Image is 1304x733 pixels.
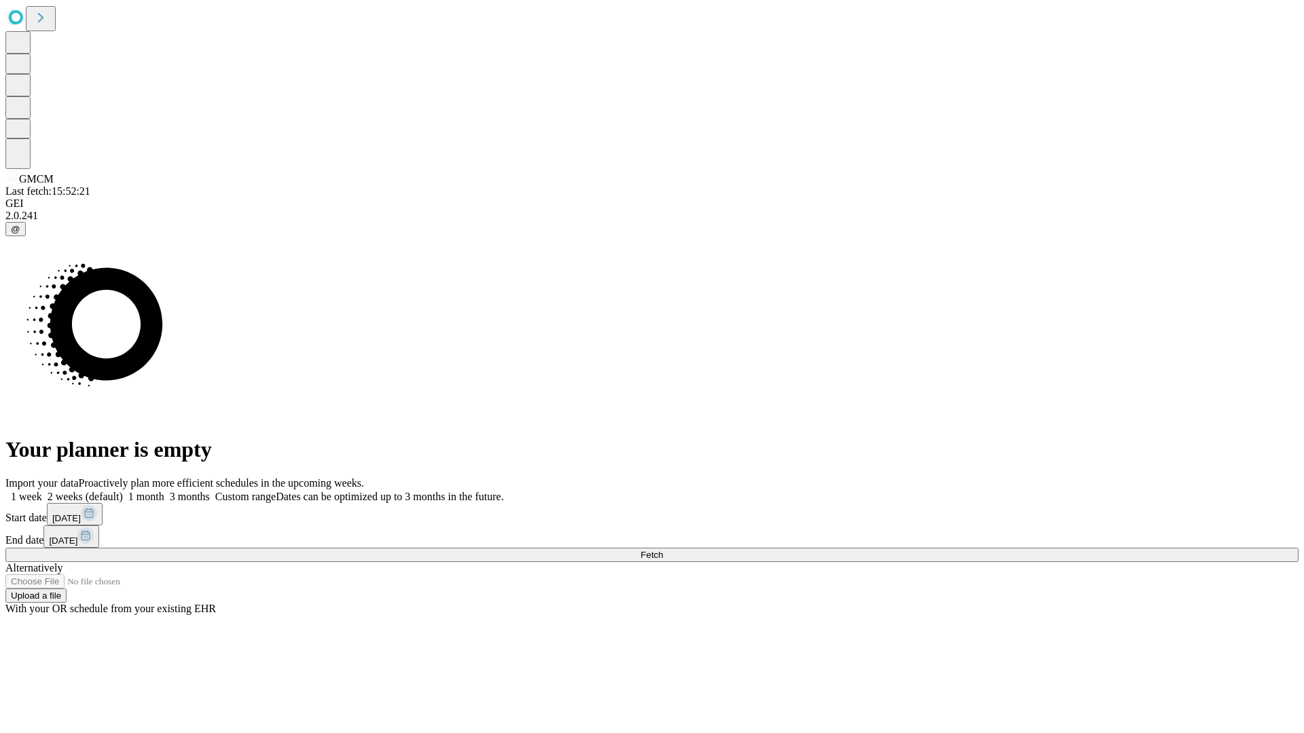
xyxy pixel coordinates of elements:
[5,437,1299,462] h1: Your planner is empty
[5,588,67,603] button: Upload a file
[276,491,503,502] span: Dates can be optimized up to 3 months in the future.
[215,491,276,502] span: Custom range
[48,491,123,502] span: 2 weeks (default)
[128,491,164,502] span: 1 month
[5,185,90,197] span: Last fetch: 15:52:21
[11,491,42,502] span: 1 week
[49,535,77,546] span: [DATE]
[170,491,210,502] span: 3 months
[5,210,1299,222] div: 2.0.241
[43,525,99,548] button: [DATE]
[5,525,1299,548] div: End date
[5,222,26,236] button: @
[47,503,103,525] button: [DATE]
[5,562,62,574] span: Alternatively
[5,198,1299,210] div: GEI
[5,548,1299,562] button: Fetch
[79,477,364,489] span: Proactively plan more efficient schedules in the upcoming weeks.
[640,550,663,560] span: Fetch
[52,513,81,523] span: [DATE]
[5,603,216,614] span: With your OR schedule from your existing EHR
[11,224,20,234] span: @
[19,173,54,185] span: GMCM
[5,503,1299,525] div: Start date
[5,477,79,489] span: Import your data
